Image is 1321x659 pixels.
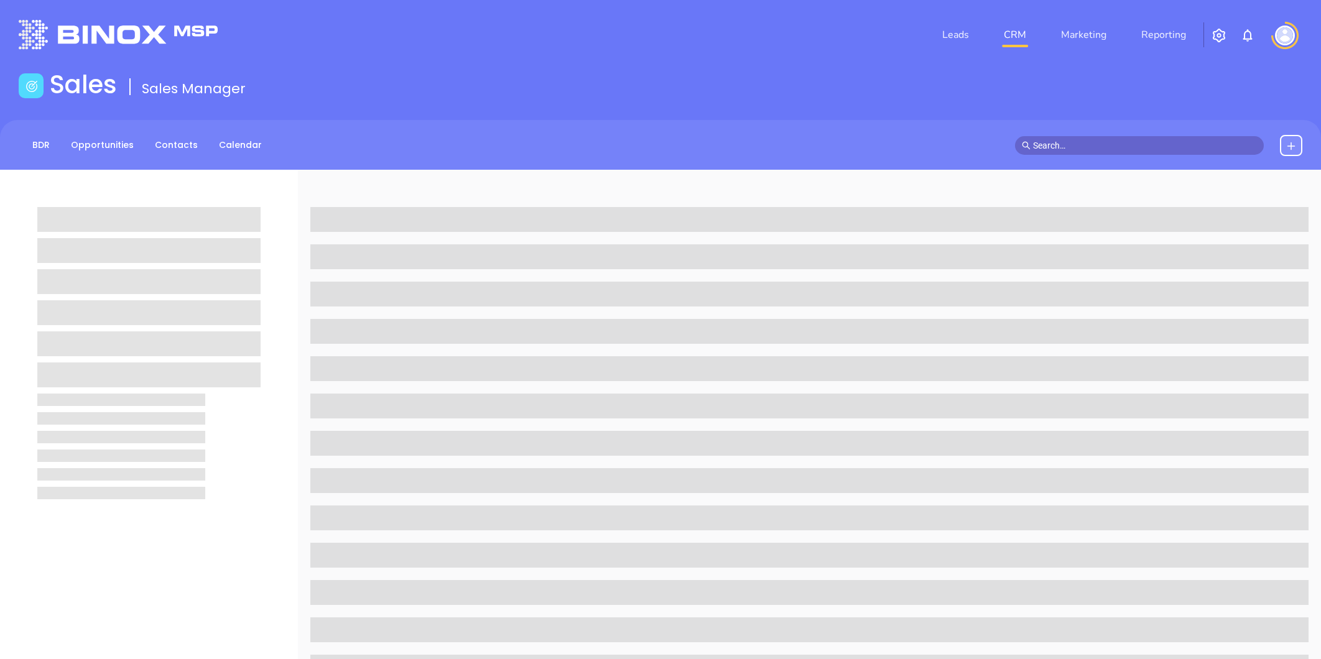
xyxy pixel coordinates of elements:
img: user [1275,25,1295,45]
img: logo [19,20,218,49]
a: BDR [25,135,57,155]
a: Leads [937,22,974,47]
img: iconSetting [1212,28,1226,43]
a: Calendar [211,135,269,155]
a: Contacts [147,135,205,155]
a: Opportunities [63,135,141,155]
img: iconNotification [1240,28,1255,43]
span: search [1022,141,1031,150]
input: Search… [1033,139,1257,152]
a: Reporting [1136,22,1191,47]
a: Marketing [1056,22,1111,47]
a: CRM [999,22,1031,47]
h1: Sales [50,70,117,99]
span: Sales Manager [142,79,246,98]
